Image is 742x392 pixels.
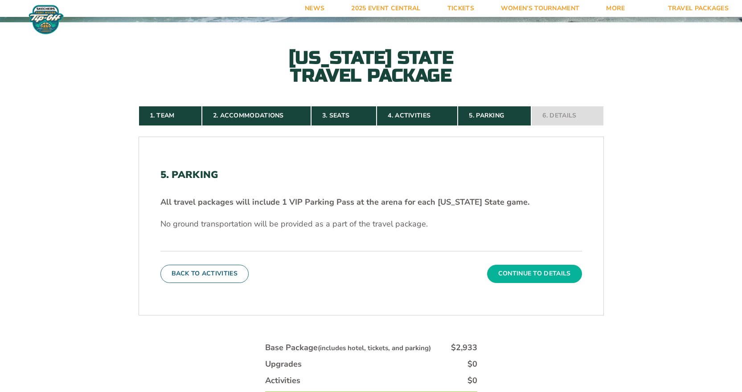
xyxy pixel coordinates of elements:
div: Base Package [265,342,431,353]
strong: All travel packages will include 1 VIP Parking Pass at the arena for each [US_STATE] State game. [160,197,529,207]
div: $2,933 [451,342,477,353]
a: 4. Activities [377,106,458,125]
p: No ground transportation will be provided as a part of the travel package. [160,218,582,230]
div: $0 [467,375,477,386]
div: Upgrades [265,359,302,370]
small: (includes hotel, tickets, and parking) [318,344,431,352]
a: 1. Team [139,106,202,125]
div: $0 [467,359,477,370]
h2: 5. Parking [160,169,582,181]
button: Back To Activities [160,265,249,283]
a: 2. Accommodations [202,106,311,125]
a: 3. Seats [311,106,377,125]
img: Fort Myers Tip-Off [27,4,66,35]
h2: [US_STATE] State Travel Package [273,49,469,85]
div: Activities [265,375,300,386]
button: Continue To Details [487,265,582,283]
